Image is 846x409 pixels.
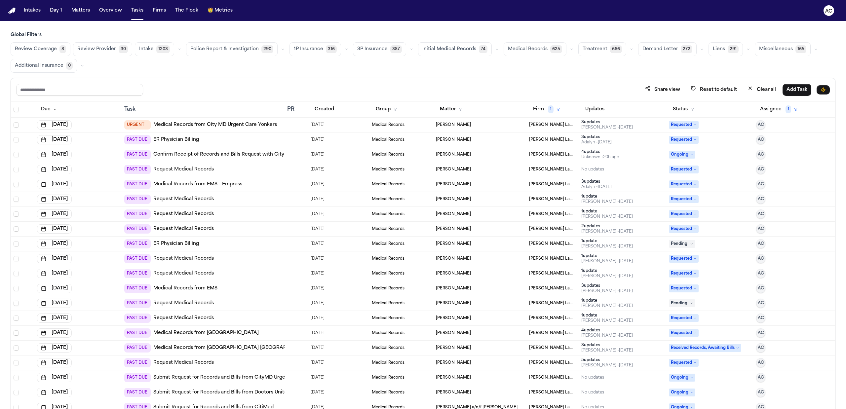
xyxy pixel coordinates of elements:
[756,254,765,263] button: AC
[21,5,43,17] a: Intakes
[153,255,214,262] a: Request Medical Records
[124,120,151,130] span: URGENT
[124,165,151,174] span: PAST DUE
[756,373,765,382] button: AC
[311,180,325,189] span: 7/2/2025, 5:35:08 PM
[669,344,741,352] span: Received Records, Awaiting Bills
[214,7,233,14] span: Metrics
[372,182,404,187] span: Medical Records
[129,5,146,17] button: Tasks
[758,345,764,351] span: AC
[124,135,151,144] span: PAST DUE
[795,45,806,53] span: 165
[529,167,576,172] span: Martello Law Firm
[372,271,404,276] span: Medical Records
[669,284,699,292] span: Requested
[311,209,325,219] span: 9/8/2025, 8:43:19 AM
[550,45,562,53] span: 625
[756,165,765,174] button: AC
[372,152,404,157] span: Medical Records
[357,46,388,53] span: 3P Insurance
[153,315,214,321] a: Request Medical Records
[186,42,278,56] button: Police Report & Investigation290
[208,7,213,14] span: crown
[37,343,72,353] button: [DATE]
[817,85,830,94] button: Immediate Task
[372,197,404,202] span: Medical Records
[756,343,765,353] button: AC
[153,226,214,232] a: Request Medical Records
[508,46,548,53] span: Medical Records
[756,239,765,248] button: AC
[758,152,764,157] span: AC
[669,314,699,322] span: Requested
[756,180,765,189] button: AC
[756,328,765,338] button: AC
[669,389,695,396] span: Ongoing
[436,256,471,261] span: Juan Gonzalez
[135,42,174,56] button: Intake1203
[311,254,325,263] span: 8/29/2025, 2:15:56 PM
[825,9,832,14] text: AC
[422,46,476,53] span: Initial Medical Records
[14,211,19,217] span: Select row
[139,46,154,53] span: Intake
[744,84,780,96] button: Clear all
[372,122,404,128] span: Medical Records
[372,211,404,217] span: Medical Records
[669,240,695,248] span: Pending
[14,330,19,336] span: Select row
[756,388,765,397] button: AC
[37,269,72,278] button: [DATE]
[372,286,404,291] span: Medical Records
[294,46,323,53] span: 1P Insurance
[153,151,409,158] a: Confirm Receipt of Records and Bills Request with CityMD Eastchester Urgent Care - [GEOGRAPHIC_DATA]
[14,152,19,157] span: Select row
[124,224,151,234] span: PAST DUE
[14,167,19,172] span: Select row
[287,105,305,113] div: PR
[124,105,282,113] div: Task
[37,180,72,189] button: [DATE]
[37,358,72,367] button: [DATE]
[756,150,765,159] button: AC
[124,254,151,263] span: PAST DUE
[15,46,57,53] span: Review Coverage
[15,62,63,69] span: Additional Insurance
[755,42,811,56] button: Miscellaneous165
[311,284,325,293] span: 7/29/2025, 8:35:33 AM
[581,184,612,190] div: Last updated by Adalyn at 8/1/2025, 10:00:53 AM
[581,229,633,234] div: Last updated by Daniela Uribe at 9/5/2025, 3:50:18 PM
[529,256,576,261] span: Martello Law Firm
[372,103,401,115] button: Group
[758,390,764,395] span: AC
[756,135,765,144] button: AC
[190,46,259,53] span: Police Report & Investigation
[37,224,72,234] button: [DATE]
[372,167,404,172] span: Medical Records
[529,271,576,276] span: Martello Law Firm
[37,165,72,174] button: [DATE]
[14,256,19,261] span: Select row
[14,271,19,276] span: Select row
[153,389,290,396] a: Submit Request for Records and Bills from Doctors United
[756,299,765,308] button: AC
[756,195,765,204] button: AC
[581,103,608,115] button: Updates
[66,62,73,70] span: 0
[14,316,19,321] span: Select row
[756,269,765,278] button: AC
[581,274,633,279] div: Last updated by Anna Contreras at 9/23/2025, 4:07:08 PM
[153,359,214,366] a: Request Medical Records
[758,226,764,232] span: AC
[581,194,633,199] div: 1 update
[583,46,607,53] span: Treatment
[372,256,404,261] span: Medical Records
[156,45,170,53] span: 1203
[124,239,151,248] span: PAST DUE
[47,5,65,17] button: Day 1
[311,103,338,115] button: Created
